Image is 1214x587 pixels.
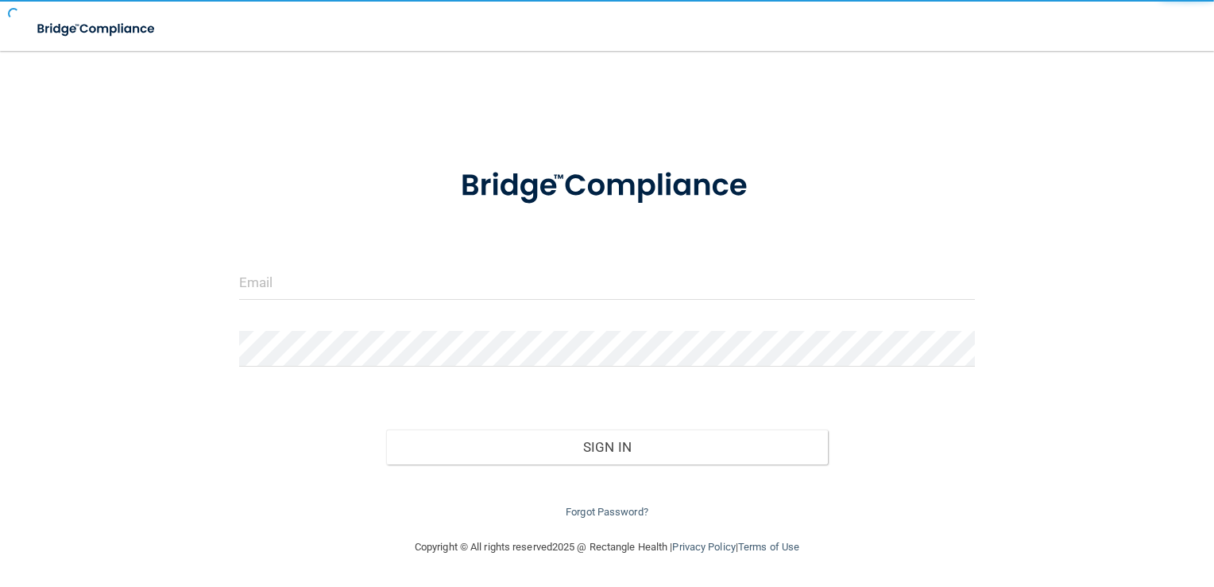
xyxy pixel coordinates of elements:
[24,13,170,45] img: bridge_compliance_login_screen.278c3ca4.svg
[317,522,897,573] div: Copyright © All rights reserved 2025 @ Rectangle Health | |
[566,506,648,518] a: Forgot Password?
[239,264,976,300] input: Email
[738,541,799,553] a: Terms of Use
[429,146,785,226] img: bridge_compliance_login_screen.278c3ca4.svg
[672,541,735,553] a: Privacy Policy
[386,430,828,465] button: Sign In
